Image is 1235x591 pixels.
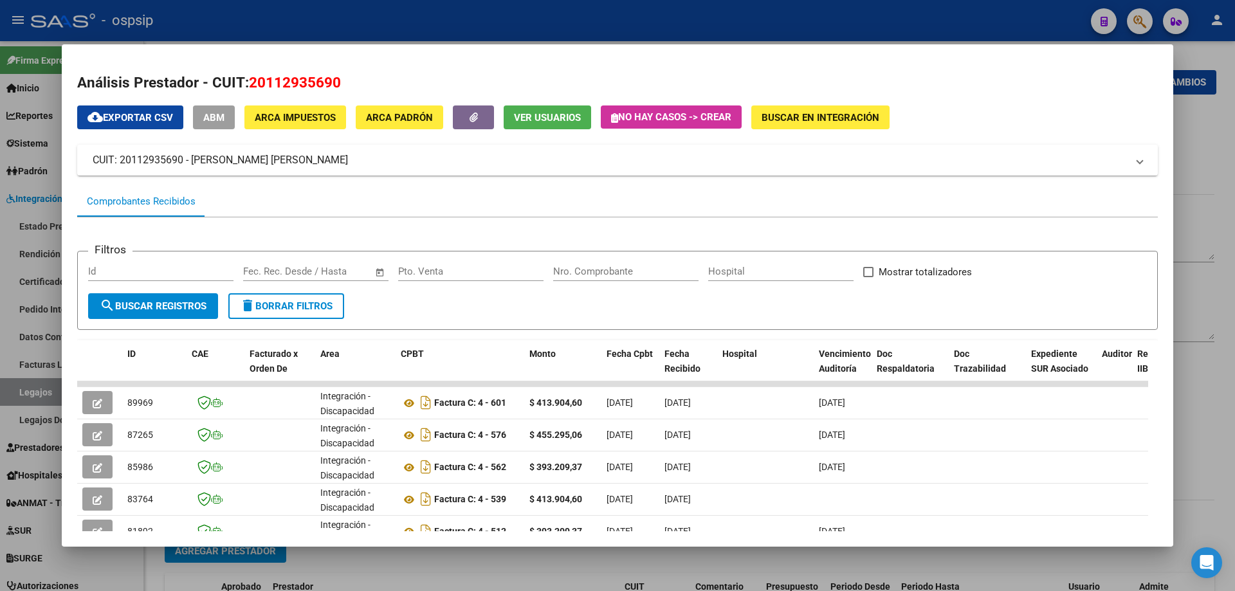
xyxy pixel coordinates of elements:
[127,526,153,536] span: 81892
[417,457,434,477] i: Descargar documento
[417,392,434,413] i: Descargar documento
[255,112,336,123] span: ARCA Impuestos
[100,298,115,313] mat-icon: search
[320,520,374,545] span: Integración - Discapacidad
[1102,349,1140,359] span: Auditoria
[122,340,187,397] datatable-header-cell: ID
[249,74,341,91] span: 20112935690
[529,494,582,504] strong: $ 413.904,60
[1132,340,1184,397] datatable-header-cell: Retencion IIBB
[401,349,424,359] span: CPBT
[877,349,935,374] span: Doc Respaldatoria
[434,398,506,408] strong: Factura C: 4 - 601
[1031,349,1088,374] span: Expediente SUR Asociado
[434,430,506,441] strong: Factura C: 4 - 576
[819,397,845,408] span: [DATE]
[664,494,691,504] span: [DATE]
[250,349,298,374] span: Facturado x Orden De
[819,430,845,440] span: [DATE]
[417,489,434,509] i: Descargar documento
[315,340,396,397] datatable-header-cell: Area
[320,391,374,416] span: Integración - Discapacidad
[529,397,582,408] strong: $ 413.904,60
[127,349,136,359] span: ID
[127,462,153,472] span: 85986
[664,430,691,440] span: [DATE]
[187,340,244,397] datatable-header-cell: CAE
[203,112,224,123] span: ABM
[240,298,255,313] mat-icon: delete
[762,112,879,123] span: Buscar en Integración
[1191,547,1222,578] div: Open Intercom Messenger
[77,105,183,129] button: Exportar CSV
[244,340,315,397] datatable-header-cell: Facturado x Orden De
[87,112,173,123] span: Exportar CSV
[244,105,346,129] button: ARCA Impuestos
[954,349,1006,374] span: Doc Trazabilidad
[127,494,153,504] span: 83764
[366,112,433,123] span: ARCA Padrón
[434,527,506,537] strong: Factura C: 4 - 512
[819,349,871,374] span: Vencimiento Auditoría
[607,494,633,504] span: [DATE]
[814,340,872,397] datatable-header-cell: Vencimiento Auditoría
[228,293,344,319] button: Borrar Filtros
[514,112,581,123] span: Ver Usuarios
[879,264,972,280] span: Mostrar totalizadores
[88,241,133,258] h3: Filtros
[87,194,196,209] div: Comprobantes Recibidos
[417,424,434,445] i: Descargar documento
[396,340,524,397] datatable-header-cell: CPBT
[417,521,434,541] i: Descargar documento
[504,105,591,129] button: Ver Usuarios
[607,526,633,536] span: [DATE]
[373,265,388,280] button: Open calendar
[127,430,153,440] span: 87265
[819,526,845,536] span: [DATE]
[607,462,633,472] span: [DATE]
[356,105,443,129] button: ARCA Padrón
[607,430,633,440] span: [DATE]
[240,300,333,312] span: Borrar Filtros
[1097,340,1132,397] datatable-header-cell: Auditoria
[659,340,717,397] datatable-header-cell: Fecha Recibido
[77,145,1158,176] mat-expansion-panel-header: CUIT: 20112935690 - [PERSON_NAME] [PERSON_NAME]
[607,349,653,359] span: Fecha Cpbt
[722,349,757,359] span: Hospital
[87,109,103,125] mat-icon: cloud_download
[664,397,691,408] span: [DATE]
[872,340,949,397] datatable-header-cell: Doc Respaldatoria
[529,430,582,440] strong: $ 455.295,06
[717,340,814,397] datatable-header-cell: Hospital
[664,349,700,374] span: Fecha Recibido
[664,526,691,536] span: [DATE]
[601,105,742,129] button: No hay casos -> Crear
[1137,349,1179,374] span: Retencion IIBB
[529,462,582,472] strong: $ 393.209,37
[611,111,731,123] span: No hay casos -> Crear
[77,72,1158,94] h2: Análisis Prestador - CUIT:
[1026,340,1097,397] datatable-header-cell: Expediente SUR Asociado
[524,340,601,397] datatable-header-cell: Monto
[949,340,1026,397] datatable-header-cell: Doc Trazabilidad
[601,340,659,397] datatable-header-cell: Fecha Cpbt
[529,349,556,359] span: Monto
[320,349,340,359] span: Area
[664,462,691,472] span: [DATE]
[192,349,208,359] span: CAE
[243,266,295,277] input: Fecha inicio
[100,300,206,312] span: Buscar Registros
[434,495,506,505] strong: Factura C: 4 - 539
[751,105,890,129] button: Buscar en Integración
[529,526,582,536] strong: $ 393.209,37
[127,397,153,408] span: 89969
[93,152,1127,168] mat-panel-title: CUIT: 20112935690 - [PERSON_NAME] [PERSON_NAME]
[434,462,506,473] strong: Factura C: 4 - 562
[320,423,374,448] span: Integración - Discapacidad
[88,293,218,319] button: Buscar Registros
[307,266,369,277] input: Fecha fin
[320,487,374,513] span: Integración - Discapacidad
[320,455,374,480] span: Integración - Discapacidad
[193,105,235,129] button: ABM
[819,462,845,472] span: [DATE]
